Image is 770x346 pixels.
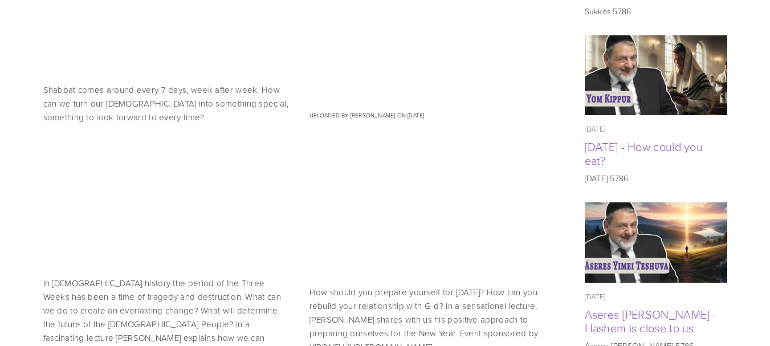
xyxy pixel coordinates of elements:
p: [DATE] 5786 [585,173,727,184]
div: Shabbat comes around every 7 days, week after week. How can we turn our [DEMOGRAPHIC_DATA] into s... [43,83,290,124]
p: Sukkos 5786 [585,6,727,17]
img: Aseres Yimei Teshuva - Hashem is close to us [584,202,727,283]
iframe: Preparing for Rosh Hashanah - Rabbi David Orlofsky [309,147,556,286]
iframe: The Three Weeks: Change the World - Rabbi David Orlofsky [43,138,290,276]
time: [DATE] [585,124,606,134]
img: Yom Kippur - How could you eat? [584,35,727,116]
a: [DATE] - How could you eat? [585,139,703,168]
a: Aseres [PERSON_NAME] - Hashem is close to us [585,306,717,336]
p: Uploaded by [PERSON_NAME] on [DATE]. [309,111,556,120]
time: [DATE] [585,291,606,302]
